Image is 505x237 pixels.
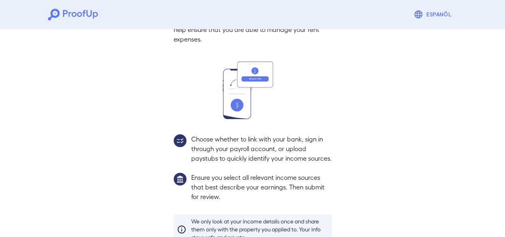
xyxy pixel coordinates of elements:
[223,62,283,119] img: transfer_money.svg
[410,6,457,22] button: Espanõl
[191,173,332,201] p: Ensure you select all relevant income sources that best describe your earnings. Then submit for r...
[174,173,186,185] img: group1.svg
[174,134,186,147] img: group2.svg
[174,15,332,44] p: In this step, you'll share your income sources with us to help ensure that you are able to manage...
[191,134,332,163] p: Choose whether to link with your bank, sign in through your payroll account, or upload paystubs t...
